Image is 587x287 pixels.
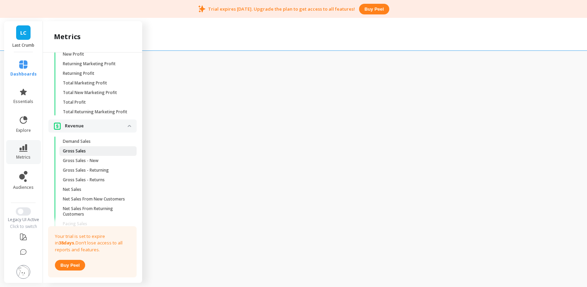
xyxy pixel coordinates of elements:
p: Total Returning Marketing Profit [63,109,127,115]
span: dashboards [10,71,37,77]
span: LC [20,29,26,37]
p: Total New Marketing Profit [63,90,117,95]
p: Returning Marketing Profit [63,61,116,67]
p: Demand Sales [63,139,91,144]
h2: metrics [54,32,81,42]
p: Gross Sales - New [63,158,99,163]
img: profile picture [16,265,30,279]
p: New Profit [63,51,84,57]
p: Total Sales From Returning Customers [63,275,128,286]
p: Total Profit [63,100,86,105]
p: Your trial is set to expire in Don’t lose access to all reports and features. [55,233,130,253]
button: Buy peel [359,4,389,14]
p: Pacing Sales [63,221,87,227]
span: audiences [13,185,34,190]
p: Total Marketing Profit [63,80,107,86]
div: Legacy UI Active [3,217,44,222]
strong: 38 days. [59,240,76,246]
div: Click to switch [3,224,44,229]
img: down caret icon [128,125,131,127]
button: Buy peel [55,260,85,271]
p: Returning Profit [63,71,94,76]
p: Gross Sales - Returning [63,168,109,173]
p: Last Crumb [11,43,36,48]
p: Revenue [65,123,128,129]
p: Net Sales [63,187,81,192]
p: Net Sales From Returning Customers [63,206,128,217]
button: Switch to New UI [16,207,31,216]
img: navigation item icon [54,122,61,129]
p: Gross Sales [63,148,86,154]
span: explore [16,128,31,133]
p: Net Sales From New Customers [63,196,125,202]
span: essentials [13,99,33,104]
p: Trial expires [DATE]. Upgrade the plan to get access to all features! [208,6,355,12]
p: Gross Sales - Returns [63,177,105,183]
span: metrics [16,154,31,160]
